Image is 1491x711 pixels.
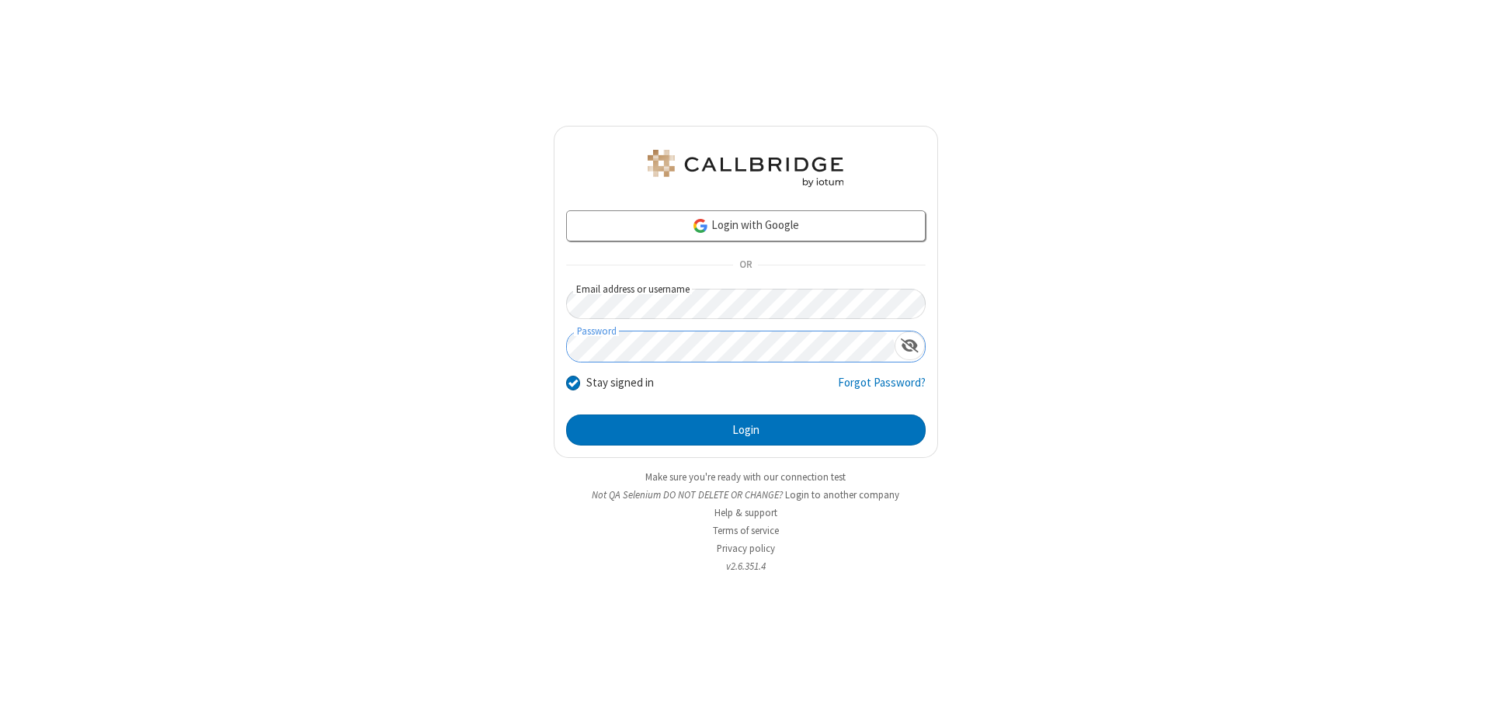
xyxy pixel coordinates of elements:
a: Make sure you're ready with our connection test [645,470,846,484]
label: Stay signed in [586,374,654,392]
a: Help & support [714,506,777,519]
img: google-icon.png [692,217,709,234]
li: v2.6.351.4 [554,559,938,574]
a: Privacy policy [717,542,775,555]
a: Forgot Password? [838,374,926,404]
button: Login [566,414,926,446]
input: Email address or username [566,289,926,319]
a: Terms of service [713,524,779,537]
input: Password [567,331,895,362]
li: Not QA Selenium DO NOT DELETE OR CHANGE? [554,487,938,502]
span: OR [733,255,758,276]
div: Show password [895,331,925,360]
img: QA Selenium DO NOT DELETE OR CHANGE [645,150,846,187]
button: Login to another company [785,487,899,502]
a: Login with Google [566,210,926,241]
